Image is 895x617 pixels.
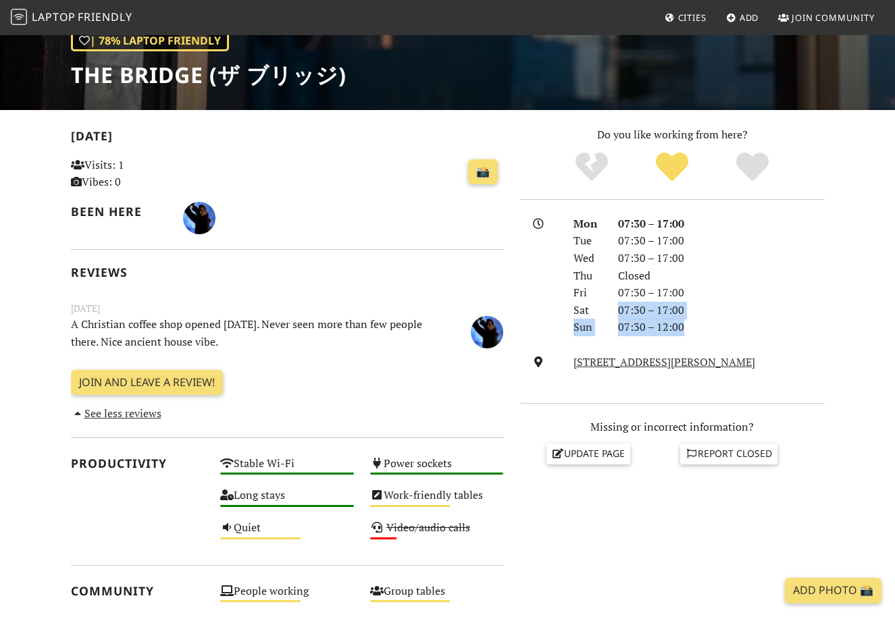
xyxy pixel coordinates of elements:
a: Cities [659,5,712,30]
p: Do you like working from here? [520,126,825,144]
div: Power sockets [362,454,512,486]
h2: Been here [71,205,167,219]
div: 07:30 – 17:00 [610,215,833,233]
a: Join Community [773,5,880,30]
s: Video/audio calls [386,520,470,535]
div: Thu [565,267,610,285]
h2: [DATE] [71,129,504,149]
div: Group tables [362,581,512,614]
span: Laptop [32,9,76,24]
div: Definitely! [712,151,792,184]
img: 5000-the-french-dude.jpg [471,316,503,348]
div: Wed [565,250,610,267]
div: 07:30 – 17:00 [610,232,833,250]
span: The French Dude [471,323,503,338]
div: People working [212,581,362,614]
a: Join and leave a review! [71,370,223,396]
span: Join Community [792,11,875,24]
img: LaptopFriendly [11,9,27,25]
p: Missing or incorrect information? [520,419,825,436]
div: 07:30 – 17:00 [610,284,833,302]
a: 📸 [468,159,498,185]
div: Quiet [212,518,362,550]
div: Sun [565,319,610,336]
div: 07:30 – 17:00 [610,302,833,319]
small: [DATE] [63,301,512,316]
a: Report closed [680,444,777,464]
div: 07:30 – 12:00 [610,319,833,336]
img: 5000-the-french-dude.jpg [183,202,215,234]
div: Fri [565,284,610,302]
h2: Reviews [71,265,504,279]
div: Mon [565,215,610,233]
span: Friendly [78,9,132,24]
h1: The Bridge (ザ ブリッジ) [71,62,347,88]
div: Stable Wi-Fi [212,454,362,486]
a: Add [721,5,765,30]
a: LaptopFriendly LaptopFriendly [11,6,132,30]
a: [STREET_ADDRESS][PERSON_NAME] [573,354,755,369]
p: Visits: 1 Vibes: 0 [71,157,205,191]
a: See less reviews [71,406,161,421]
div: 07:30 – 17:00 [610,250,833,267]
h2: Productivity [71,456,205,471]
p: A Christian coffee shop opened [DATE]. Never seen more than few people there. Nice ancient house ... [63,316,437,350]
div: Long stays [212,485,362,518]
div: Yes [632,151,713,184]
div: No [552,151,632,184]
a: Update page [546,444,630,464]
div: | 78% Laptop Friendly [71,30,229,52]
div: Sat [565,302,610,319]
div: Tue [565,232,610,250]
div: Closed [610,267,833,285]
h2: Community [71,584,205,598]
span: Cities [678,11,707,24]
span: The French Dude [183,209,215,224]
span: Add [740,11,759,24]
div: Work-friendly tables [362,485,512,518]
